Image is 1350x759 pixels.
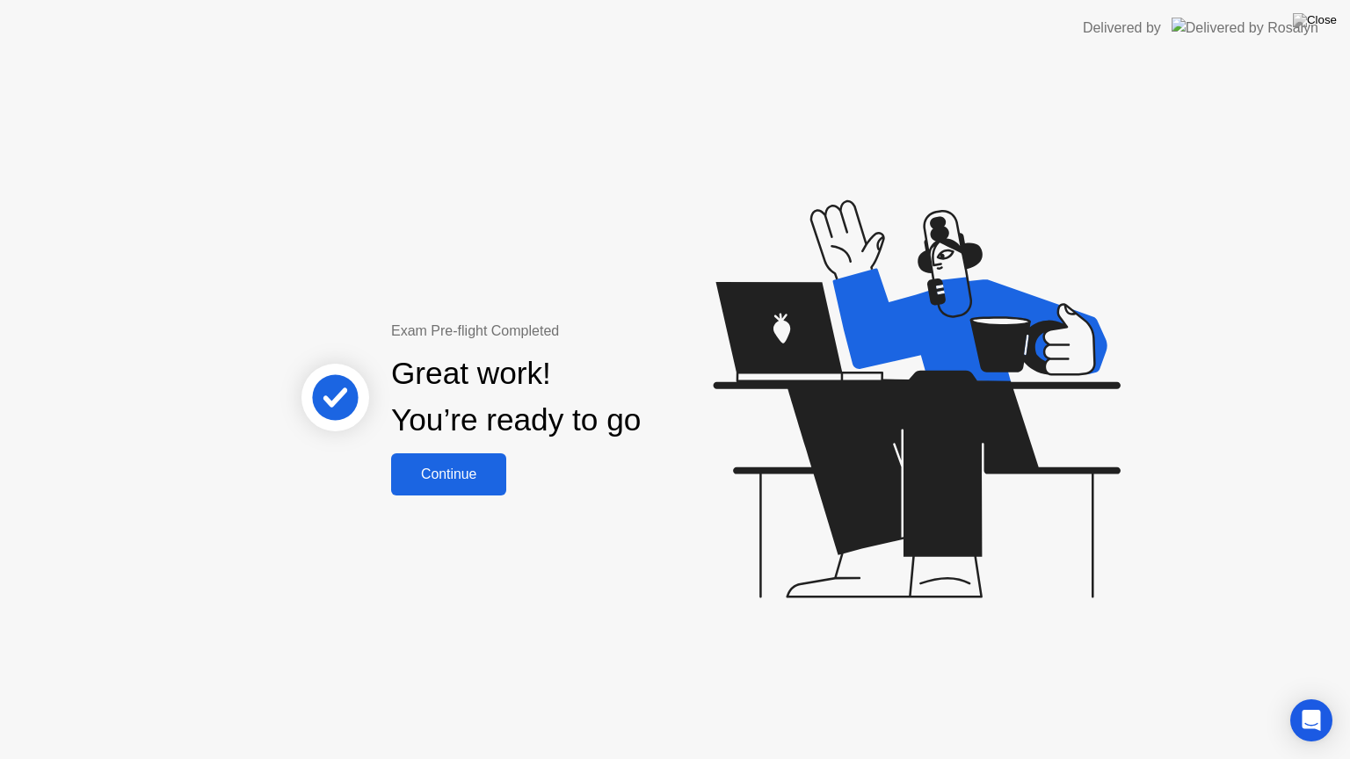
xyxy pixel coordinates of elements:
[391,351,641,444] div: Great work! You’re ready to go
[396,466,501,482] div: Continue
[1293,13,1337,27] img: Close
[1172,18,1318,38] img: Delivered by Rosalyn
[391,453,506,495] button: Continue
[1290,699,1332,741] div: Open Intercom Messenger
[391,321,754,342] div: Exam Pre-flight Completed
[1083,18,1161,39] div: Delivered by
